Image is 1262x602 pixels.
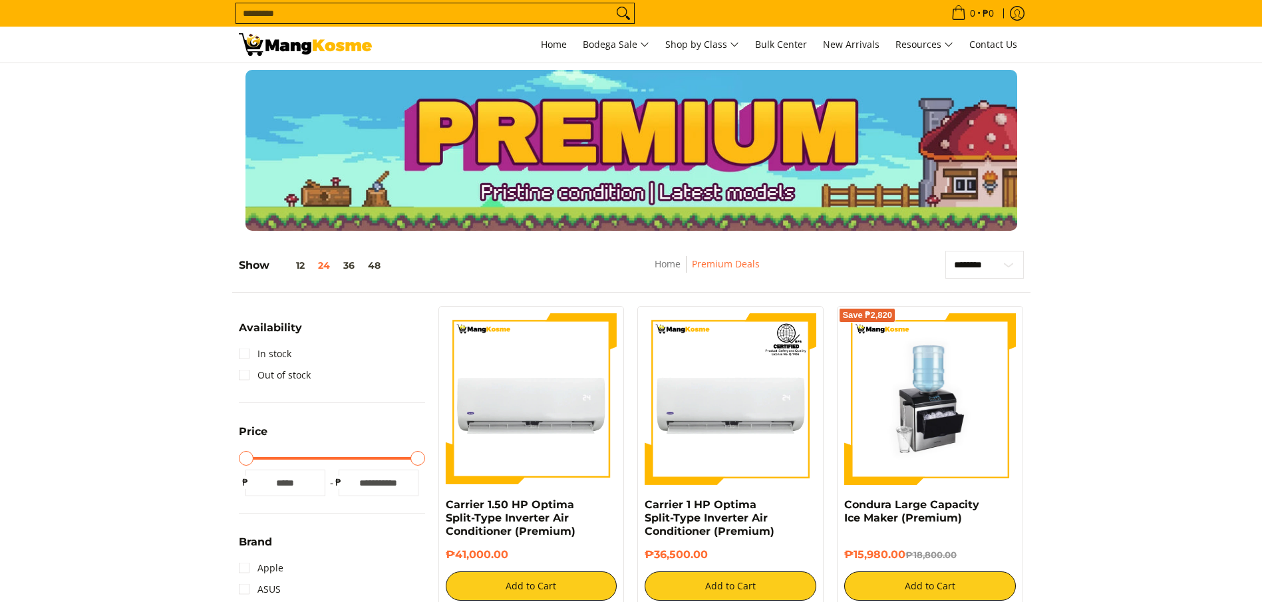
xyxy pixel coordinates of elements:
button: 48 [361,260,387,271]
span: ₱ [332,476,345,489]
img: Premium Deals: Best Premium Home Appliances Sale l Mang Kosme [239,33,372,56]
span: ₱0 [981,9,996,18]
span: Brand [239,537,272,547]
nav: Main Menu [385,27,1024,63]
a: ASUS [239,579,281,600]
a: Contact Us [963,27,1024,63]
button: Add to Cart [446,571,617,601]
a: Premium Deals [692,257,760,270]
span: Home [541,38,567,51]
a: New Arrivals [816,27,886,63]
span: Price [239,426,267,437]
span: New Arrivals [823,38,879,51]
button: 24 [311,260,337,271]
a: In stock [239,343,291,365]
span: ₱ [239,476,252,489]
span: 0 [968,9,977,18]
span: • [947,6,998,21]
h6: ₱15,980.00 [844,548,1016,561]
h5: Show [239,259,387,272]
a: Out of stock [239,365,311,386]
a: Carrier 1.50 HP Optima Split-Type Inverter Air Conditioner (Premium) [446,498,575,537]
a: Condura Large Capacity Ice Maker (Premium) [844,498,979,524]
nav: Breadcrumbs [563,256,852,286]
summary: Open [239,537,272,557]
h6: ₱36,500.00 [645,548,816,561]
a: Bulk Center [748,27,814,63]
span: Shop by Class [665,37,739,53]
summary: Open [239,323,302,343]
button: Add to Cart [645,571,816,601]
a: Home [534,27,573,63]
a: Shop by Class [659,27,746,63]
a: Carrier 1 HP Optima Split-Type Inverter Air Conditioner (Premium) [645,498,774,537]
del: ₱18,800.00 [905,549,957,560]
h6: ₱41,000.00 [446,548,617,561]
span: Bulk Center [755,38,807,51]
img: Carrier 1 HP Optima Split-Type Inverter Air Conditioner (Premium) [645,313,816,485]
button: 36 [337,260,361,271]
a: Bodega Sale [576,27,656,63]
span: Availability [239,323,302,333]
summary: Open [239,426,267,447]
span: Resources [895,37,953,53]
button: Add to Cart [844,571,1016,601]
a: Home [655,257,681,270]
span: Save ₱2,820 [842,311,892,319]
button: Search [613,3,634,23]
a: Resources [889,27,960,63]
span: Bodega Sale [583,37,649,53]
button: 12 [269,260,311,271]
img: https://mangkosme.com/products/condura-large-capacity-ice-maker-premium [844,313,1016,485]
span: Contact Us [969,38,1017,51]
img: Carrier 1.50 HP Optima Split-Type Inverter Air Conditioner (Premium) [446,313,617,485]
a: Apple [239,557,283,579]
